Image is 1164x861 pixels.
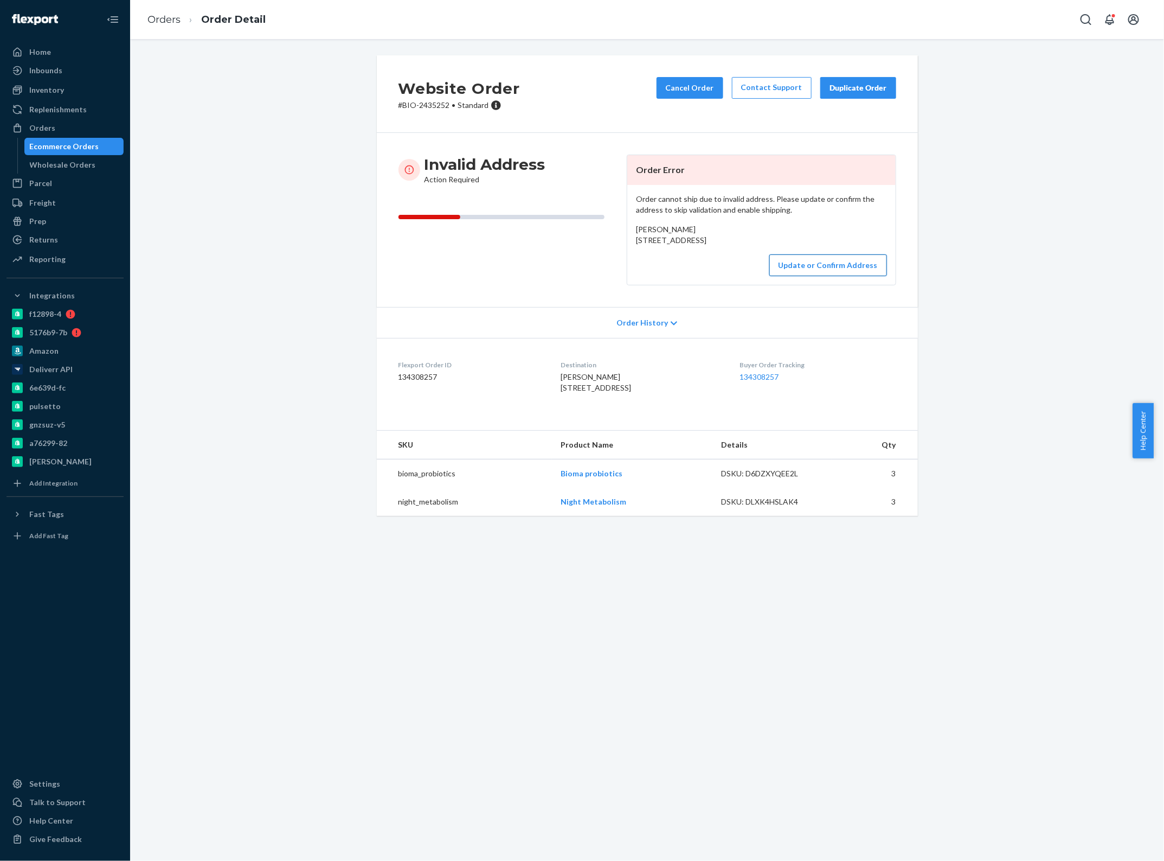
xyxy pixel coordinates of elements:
th: Qty [832,431,918,460]
span: [PERSON_NAME] [STREET_ADDRESS] [636,225,706,245]
a: Home [7,43,124,61]
dt: Flexport Order ID [398,360,543,369]
div: Give Feedback [29,834,82,845]
button: Integrations [7,287,124,304]
button: Help Center [1133,403,1154,458]
div: 5176b9-7b [29,327,67,338]
a: Parcel [7,175,124,192]
div: f12898-4 [29,309,61,320]
td: bioma_probiotics [377,459,552,488]
div: Action Required [425,155,545,185]
button: Open notifications [1099,9,1121,30]
h3: Invalid Address [425,155,545,174]
a: Freight [7,194,124,212]
a: Returns [7,231,124,248]
div: Talk to Support [29,797,86,808]
div: Replenishments [29,104,87,115]
button: Give Feedback [7,831,124,848]
a: 134308257 [739,372,779,381]
span: Order History [616,317,668,328]
div: Home [29,47,51,58]
a: Replenishments [7,101,124,118]
header: Order Error [627,155,896,185]
a: Deliverr API [7,361,124,378]
div: Add Fast Tag [29,531,68,540]
a: Prep [7,213,124,230]
a: Bioma probiotics [561,469,622,478]
th: Product Name [552,431,712,460]
a: Order Detail [201,14,266,25]
img: Flexport logo [12,14,58,25]
a: 5176b9-7b [7,324,124,341]
div: Help Center [29,815,73,826]
th: SKU [377,431,552,460]
div: 6e639d-fc [29,382,66,393]
a: Wholesale Orders [24,156,124,174]
th: Details [712,431,832,460]
dd: 134308257 [398,372,543,382]
div: Prep [29,216,46,227]
button: Duplicate Order [820,77,896,99]
div: Add Integration [29,479,78,488]
a: Inbounds [7,62,124,79]
div: Returns [29,234,58,245]
button: Update or Confirm Address [769,254,887,276]
td: 3 [832,488,918,516]
h2: Website Order [398,77,520,100]
button: Open account menu [1123,9,1144,30]
a: Help Center [7,812,124,830]
a: Talk to Support [7,794,124,811]
a: Contact Support [732,77,812,99]
div: pulsetto [29,401,61,412]
a: Add Fast Tag [7,527,124,545]
a: Amazon [7,342,124,360]
td: 3 [832,459,918,488]
a: Orders [7,119,124,137]
a: 6e639d-fc [7,379,124,397]
div: DSKU: DLXK4HSLAK4 [721,496,823,507]
div: Settings [29,779,60,789]
a: Ecommerce Orders [24,138,124,155]
div: Orders [29,123,55,133]
p: Order cannot ship due to invalid address. Please update or confirm the address to skip validation... [636,194,887,215]
div: Fast Tags [29,509,64,520]
dt: Buyer Order Tracking [739,360,896,369]
div: gnzsuz-v5 [29,419,65,430]
div: Inbounds [29,65,62,76]
a: f12898-4 [7,305,124,323]
div: Integrations [29,290,75,301]
div: DSKU: D6DZXYQEE2L [721,468,823,479]
div: Deliverr API [29,364,73,375]
button: Close Navigation [102,9,124,30]
button: Cancel Order [657,77,723,99]
a: a76299-82 [7,435,124,452]
div: Amazon [29,346,59,356]
div: Duplicate Order [829,82,887,93]
div: Inventory [29,85,64,95]
button: Open Search Box [1075,9,1097,30]
div: Reporting [29,254,66,265]
div: Freight [29,197,56,208]
td: night_metabolism [377,488,552,516]
span: • [452,100,456,110]
div: Parcel [29,178,52,189]
a: Reporting [7,251,124,268]
a: Add Integration [7,475,124,492]
ol: breadcrumbs [139,4,274,36]
a: Inventory [7,81,124,99]
div: Wholesale Orders [30,160,96,170]
div: [PERSON_NAME] [29,456,92,467]
div: a76299-82 [29,438,67,449]
p: # BIO-2435252 [398,100,520,111]
dt: Destination [561,360,722,369]
span: [PERSON_NAME] [STREET_ADDRESS] [561,372,631,392]
a: Orders [147,14,181,25]
a: pulsetto [7,398,124,415]
button: Fast Tags [7,506,124,523]
a: Settings [7,775,124,793]
span: Standard [458,100,489,110]
a: gnzsuz-v5 [7,416,124,433]
a: Night Metabolism [561,497,626,506]
a: [PERSON_NAME] [7,453,124,470]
